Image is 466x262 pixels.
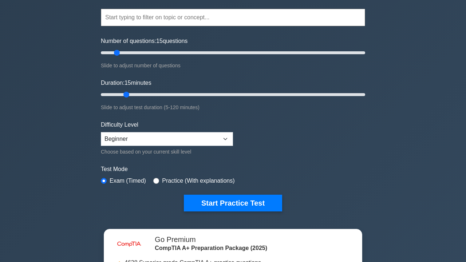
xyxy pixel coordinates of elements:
button: Start Practice Test [184,195,282,211]
label: Exam (Timed) [110,176,146,185]
label: Test Mode [101,165,365,174]
label: Practice (With explanations) [162,176,234,185]
input: Start typing to filter on topic or concept... [101,9,365,26]
div: Choose based on your current skill level [101,147,233,156]
span: 15 [156,38,163,44]
label: Number of questions: questions [101,37,187,45]
div: Slide to adjust number of questions [101,61,365,70]
label: Duration: minutes [101,79,151,87]
label: Difficulty Level [101,120,138,129]
div: Slide to adjust test duration (5-120 minutes) [101,103,365,112]
span: 15 [125,80,131,86]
